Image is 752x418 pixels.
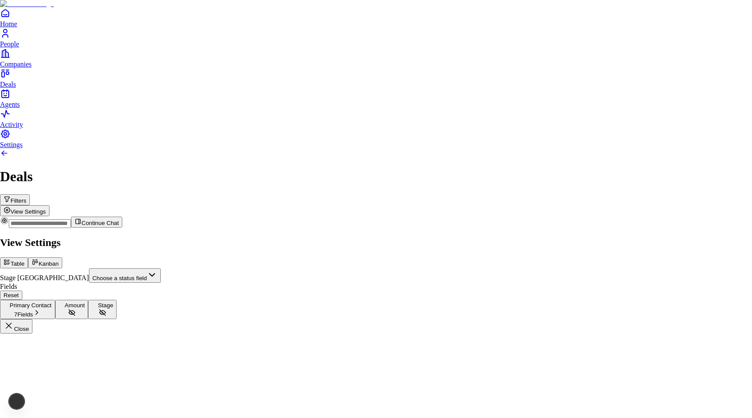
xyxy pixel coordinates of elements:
button: Kanban [28,257,62,268]
span: Close [14,326,29,332]
button: Amount [55,300,89,319]
span: Amount [65,302,85,309]
span: Stage [98,302,113,309]
button: Stage [88,300,117,319]
span: Primary Contact [10,302,52,309]
span: 7 Fields [14,311,33,318]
